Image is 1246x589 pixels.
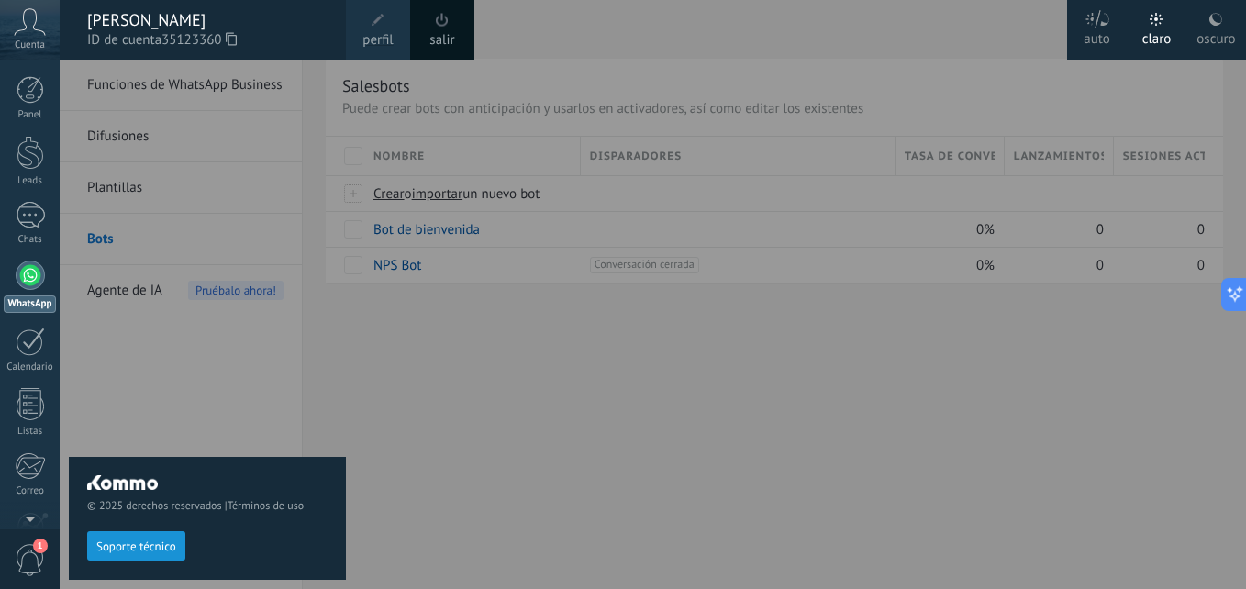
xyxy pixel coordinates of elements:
[429,30,454,50] a: salir
[4,109,57,121] div: Panel
[161,30,237,50] span: 35123360
[1084,12,1110,60] div: auto
[87,30,328,50] span: ID de cuenta
[4,175,57,187] div: Leads
[87,531,185,561] button: Soporte técnico
[87,499,328,513] span: © 2025 derechos reservados |
[362,30,393,50] span: perfil
[4,361,57,373] div: Calendario
[15,39,45,51] span: Cuenta
[1142,12,1172,60] div: claro
[87,10,328,30] div: [PERSON_NAME]
[4,485,57,497] div: Correo
[33,539,48,553] span: 1
[4,234,57,246] div: Chats
[87,539,185,552] a: Soporte técnico
[4,295,56,313] div: WhatsApp
[1196,12,1235,60] div: oscuro
[228,499,304,513] a: Términos de uso
[4,426,57,438] div: Listas
[96,540,176,553] span: Soporte técnico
